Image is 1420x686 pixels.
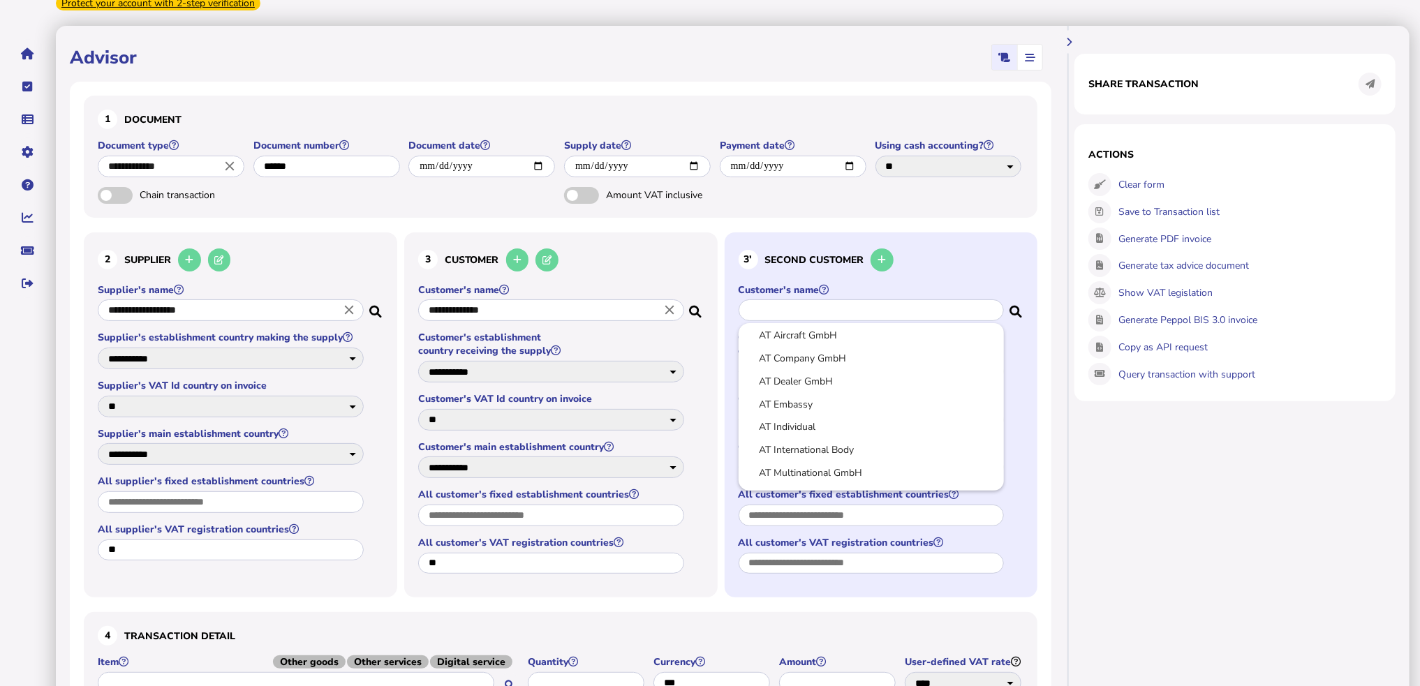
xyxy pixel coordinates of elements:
a: AT Company GmbH [750,350,993,367]
a: AT Dealer GmbH [750,373,993,390]
a: AT Aircraft GmbH [750,327,993,344]
a: AT International Body [750,441,993,458]
a: AT Trading GmbH [750,487,993,505]
a: AT Embassy [750,396,993,413]
a: AT Individual [750,418,993,435]
a: AT Multinational GmbH [750,464,993,482]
